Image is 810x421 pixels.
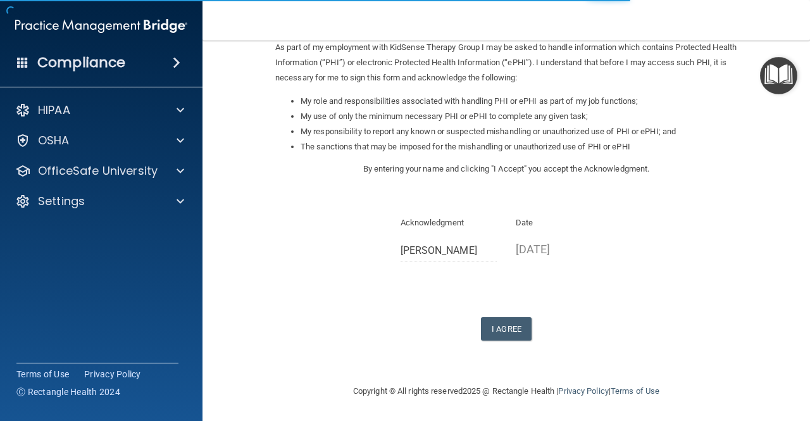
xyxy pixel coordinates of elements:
[15,13,187,39] img: PMB logo
[38,163,158,179] p: OfficeSafe University
[275,40,737,85] p: As part of my employment with KidSense Therapy Group I may be asked to handle information which c...
[301,94,737,109] li: My role and responsibilities associated with handling PHI or ePHI as part of my job functions;
[16,386,120,398] span: Ⓒ Rectangle Health 2024
[38,133,70,148] p: OSHA
[481,317,532,341] button: I Agree
[15,194,184,209] a: Settings
[301,139,737,154] li: The sanctions that may be imposed for the mishandling or unauthorized use of PHI or ePHI
[591,331,795,382] iframe: Drift Widget Chat Controller
[84,368,141,380] a: Privacy Policy
[275,371,737,412] div: Copyright © All rights reserved 2025 @ Rectangle Health | |
[558,386,608,396] a: Privacy Policy
[301,109,737,124] li: My use of only the minimum necessary PHI or ePHI to complete any given task;
[15,133,184,148] a: OSHA
[38,194,85,209] p: Settings
[15,103,184,118] a: HIPAA
[38,103,70,118] p: HIPAA
[516,239,613,260] p: [DATE]
[401,239,497,262] input: Full Name
[760,57,797,94] button: Open Resource Center
[15,163,184,179] a: OfficeSafe University
[275,161,737,177] p: By entering your name and clicking "I Accept" you accept the Acknowledgment.
[401,215,497,230] p: Acknowledgment
[37,54,125,72] h4: Compliance
[516,215,613,230] p: Date
[301,124,737,139] li: My responsibility to report any known or suspected mishandling or unauthorized use of PHI or ePHI...
[16,368,69,380] a: Terms of Use
[611,386,659,396] a: Terms of Use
